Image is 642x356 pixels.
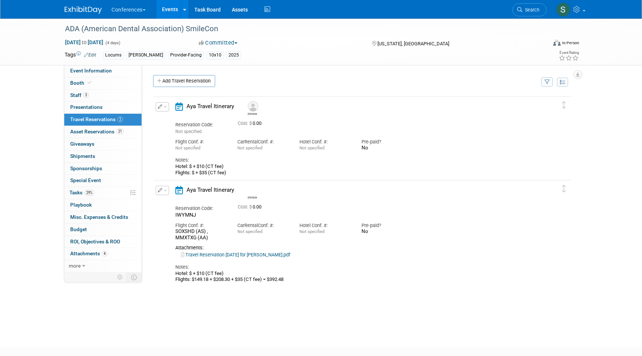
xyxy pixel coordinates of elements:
span: Budget [70,226,87,232]
a: Travel Reservation [DATE] for [PERSON_NAME].pdf [181,252,290,258]
span: 2 [117,117,123,122]
span: (4 days) [105,41,120,45]
td: Toggle Event Tabs [127,272,142,282]
a: Add Travel Reservation [153,75,215,87]
a: Playbook [64,199,142,211]
span: Cost: $ [238,121,253,126]
span: 0.00 [238,121,265,126]
img: ExhibitDay [65,6,102,14]
span: Not specified [175,129,202,134]
img: Ron Longvall [248,101,258,111]
span: Giveaways [70,141,94,147]
a: ROI, Objectives & ROO [64,236,142,248]
div: Notes: [175,157,536,164]
i: Aya Travel Itinerary [175,186,183,194]
a: Travel Reservations2 [64,114,142,126]
i: Filter by Traveler [545,80,550,85]
a: Shipments [64,151,142,162]
div: 2025 [226,51,241,59]
a: Budget [64,224,142,236]
span: 29% [84,190,94,195]
span: Playbook [70,202,92,208]
a: Asset Reservations21 [64,126,142,138]
i: Click and drag to move item [562,185,566,192]
img: Mel Liwanag [248,185,258,195]
a: Event Information [64,65,142,77]
div: ADA (American Dental Association) SmileCon [62,22,535,36]
img: Format-Inperson.png [553,40,561,46]
div: Reservation Code: [175,205,227,212]
div: Pre-paid? [361,222,412,229]
a: Special Event [64,175,142,187]
a: Attachments4 [64,248,142,260]
a: Tasks29% [64,187,142,199]
a: Edit [84,52,96,58]
span: Search [522,7,539,13]
div: Flight Conf. #: [175,139,226,145]
span: Not specified [175,145,200,151]
div: Hotel: $ + $10 (CT fee) Flights: $ + $35 (CT fee) [175,164,536,176]
img: Sophie Buffo [556,3,570,17]
span: Aya Travel Itinerary [187,103,234,110]
span: Rental [244,139,258,145]
span: Not specified [299,145,324,151]
div: Notes: [175,264,536,271]
span: Travel Reservations [70,116,123,122]
div: Flight Conf. #: [175,222,226,229]
span: Event Information [70,68,112,74]
span: [US_STATE], [GEOGRAPHIC_DATA] [377,41,449,46]
span: Presentations [70,104,103,110]
td: Personalize Event Tab Strip [114,272,127,282]
div: Mel Liwanag [248,195,257,199]
div: SOXSHD (AS) , MMXTXG (AA) [175,229,226,241]
span: Asset Reservations [70,129,124,135]
a: Staff3 [64,90,142,101]
a: Presentations [64,101,142,113]
a: Giveaways [64,138,142,150]
a: Sponsorships [64,163,142,175]
span: Booth [70,80,93,86]
a: Search [512,3,547,16]
span: Rental [244,223,258,228]
i: Aya Travel Itinerary [175,102,183,111]
span: more [69,263,81,269]
span: ROI, Objectives & ROO [70,239,120,245]
div: Event Format [503,39,579,50]
span: Attachments [70,250,107,256]
div: Attachments: [175,245,536,251]
span: 3 [83,92,89,98]
div: Reservation Code: [175,122,227,128]
div: Hotel: $ + $10 (CT fee) Flights: $149.18 + $208.30 + $35 (CT fee) = $392.48 [175,271,536,283]
div: Mel Liwanag [246,185,259,199]
div: Event Rating [559,51,579,55]
div: Provider-Facing [168,51,204,59]
span: No [361,145,368,151]
span: Special Event [70,177,101,183]
i: Click and drag to move item [562,101,566,109]
td: Tags [65,51,96,59]
button: Committed [196,39,240,47]
span: No [361,229,368,234]
i: Booth reservation complete [88,81,91,85]
div: Locums [103,51,124,59]
span: Aya Travel Itinerary [187,187,234,193]
a: more [64,260,142,272]
span: 21 [116,129,124,134]
span: [DATE] [DATE] [65,39,104,46]
span: Shipments [70,153,95,159]
span: Sponsorships [70,165,102,171]
div: Hotel Conf. #: [299,139,350,145]
div: 10x10 [207,51,224,59]
span: 4 [102,251,107,256]
div: Car Conf. #: [237,139,288,145]
span: Cost: $ [238,204,253,210]
span: Tasks [69,190,94,195]
a: Booth [64,77,142,89]
div: In-Person [562,40,579,46]
span: 0.00 [238,204,265,210]
span: IWYMNJ [175,212,196,218]
span: Staff [70,92,89,98]
div: Ron Longvall [246,101,259,116]
a: Misc. Expenses & Credits [64,211,142,223]
div: Ron Longvall [248,111,257,116]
